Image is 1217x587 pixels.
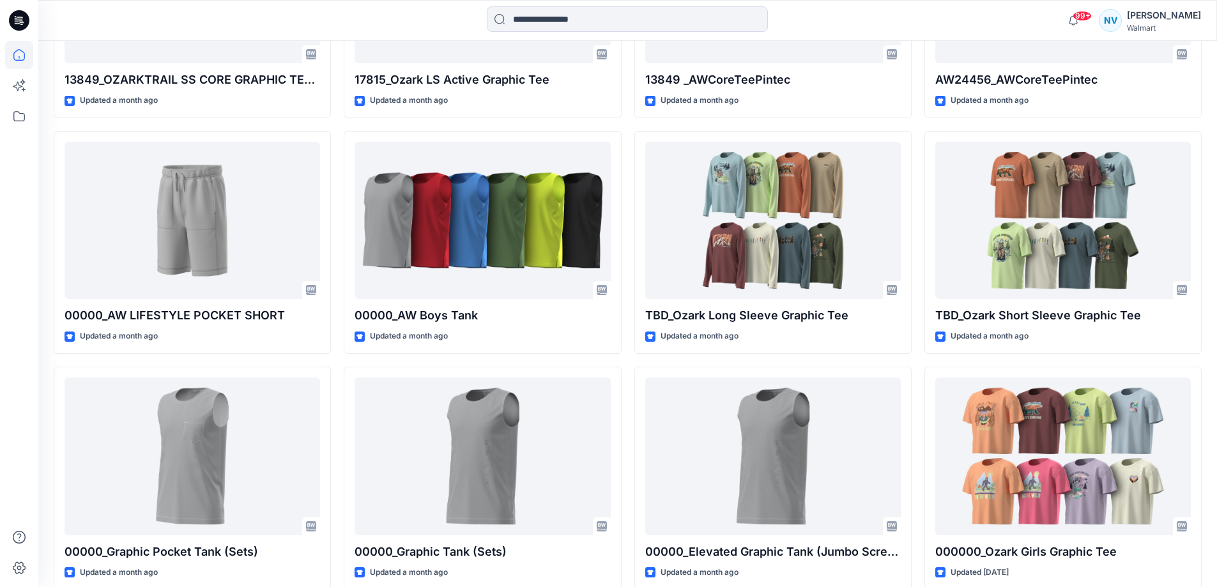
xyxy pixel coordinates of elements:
[65,377,320,535] a: 00000_Graphic Pocket Tank (Sets)
[935,377,1191,535] a: 000000_Ozark Girls Graphic Tee
[65,543,320,561] p: 00000_Graphic Pocket Tank (Sets)
[1099,9,1122,32] div: NV
[355,71,610,89] p: 17815_Ozark LS Active Graphic Tee
[951,94,1029,107] p: Updated a month ago
[951,566,1009,579] p: Updated [DATE]
[65,71,320,89] p: 13849_OZARKTRAIL SS CORE GRAPHIC TEE_WRT22755
[951,330,1029,343] p: Updated a month ago
[370,566,448,579] p: Updated a month ago
[645,543,901,561] p: 00000_Elevated Graphic Tank (Jumbo Screens)
[355,543,610,561] p: 00000_Graphic Tank (Sets)
[80,94,158,107] p: Updated a month ago
[645,71,901,89] p: 13849 _AWCoreTeePintec
[65,307,320,324] p: 00000_AW LIFESTYLE POCKET SHORT
[935,307,1191,324] p: TBD_Ozark Short Sleeve Graphic Tee
[355,307,610,324] p: 00000_AW Boys Tank
[80,330,158,343] p: Updated a month ago
[661,94,739,107] p: Updated a month ago
[661,330,739,343] p: Updated a month ago
[661,566,739,579] p: Updated a month ago
[355,377,610,535] a: 00000_Graphic Tank (Sets)
[1127,23,1201,33] div: Walmart
[80,566,158,579] p: Updated a month ago
[645,142,901,300] a: TBD_Ozark Long Sleeve Graphic Tee
[935,142,1191,300] a: TBD_Ozark Short Sleeve Graphic Tee
[370,330,448,343] p: Updated a month ago
[1127,8,1201,23] div: [PERSON_NAME]
[370,94,448,107] p: Updated a month ago
[645,307,901,324] p: TBD_Ozark Long Sleeve Graphic Tee
[935,543,1191,561] p: 000000_Ozark Girls Graphic Tee
[935,71,1191,89] p: AW24456_AWCoreTeePintec
[355,142,610,300] a: 00000_AW Boys Tank
[65,142,320,300] a: 00000_AW LIFESTYLE POCKET SHORT
[645,377,901,535] a: 00000_Elevated Graphic Tank (Jumbo Screens)
[1073,11,1092,21] span: 99+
